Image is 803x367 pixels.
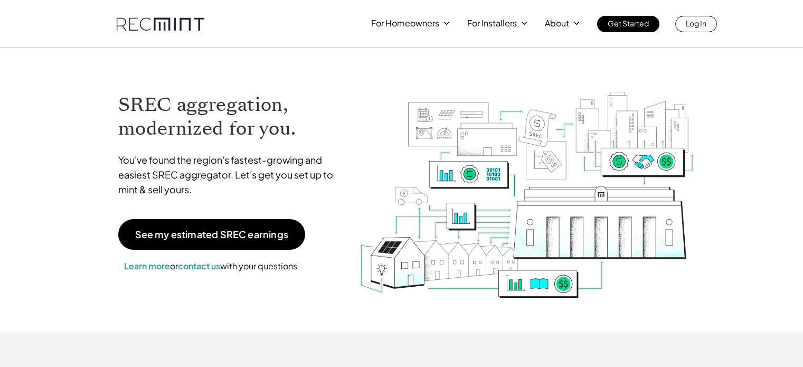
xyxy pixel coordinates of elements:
[118,259,303,273] p: or with your questions
[467,16,517,31] p: For Installers
[358,64,695,301] img: RECmint value cycle
[118,219,305,250] a: See my estimated SREC earnings
[135,230,288,239] p: See my estimated SREC earnings
[178,260,220,271] a: contact us
[124,260,170,271] a: Learn more
[371,16,439,31] p: For Homeowners
[675,16,717,32] a: Log In
[118,93,343,140] h1: SREC aggregation, modernized for you.
[608,16,649,31] p: Get Started
[118,153,343,197] p: You've found the region's fastest-growing and easiest SREC aggregator. Let's get you set up to mi...
[597,16,659,32] a: Get Started
[686,16,706,31] p: Log In
[545,16,569,31] p: About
